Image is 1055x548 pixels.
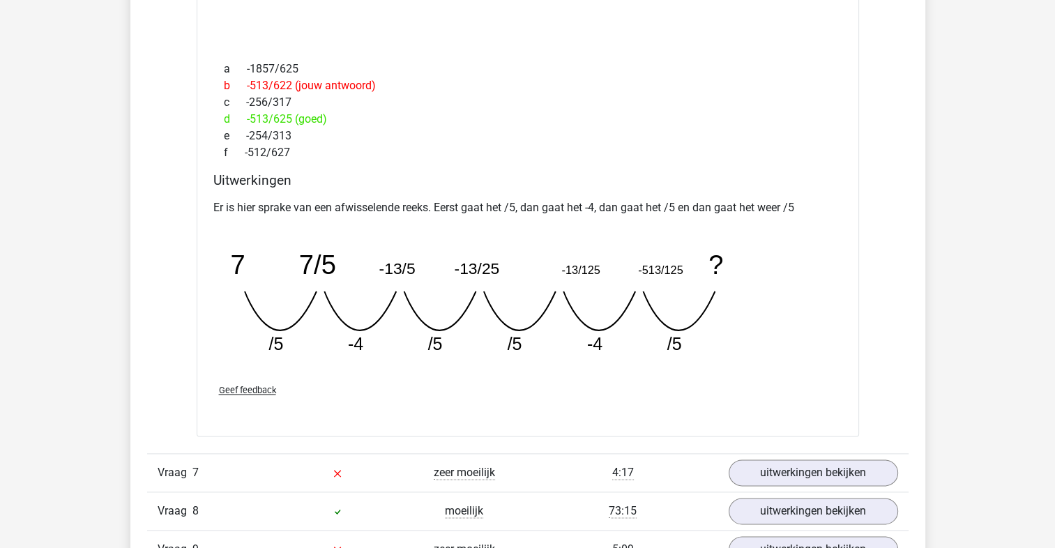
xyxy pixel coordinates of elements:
[434,466,495,480] span: zeer moeilijk
[224,94,246,111] span: c
[213,172,842,188] h4: Uitwerkingen
[445,504,483,518] span: moeilijk
[158,464,192,481] span: Vraag
[561,263,600,275] tspan: -13/125
[507,334,522,353] tspan: /5
[192,504,199,517] span: 8
[192,466,199,479] span: 7
[638,263,683,275] tspan: -513/125
[213,94,842,111] div: -256/317
[729,498,898,524] a: uitwerkingen bekijken
[454,259,499,277] tspan: -13/25
[586,334,602,353] tspan: -4
[347,334,363,353] tspan: -4
[213,199,842,216] p: Er is hier sprake van een afwisselende reeks. Eerst gaat het /5, dan gaat het -4, dan gaat het /5...
[224,61,247,77] span: a
[224,144,245,161] span: f
[230,250,245,279] tspan: 7
[219,385,276,395] span: Geef feedback
[667,334,681,353] tspan: /5
[213,111,842,128] div: -513/625 (goed)
[213,144,842,161] div: -512/627
[268,334,283,353] tspan: /5
[224,128,246,144] span: e
[158,503,192,519] span: Vraag
[609,504,637,518] span: 73:15
[224,111,247,128] span: d
[213,128,842,144] div: -254/313
[729,459,898,486] a: uitwerkingen bekijken
[379,259,415,277] tspan: -13/5
[427,334,442,353] tspan: /5
[213,77,842,94] div: -513/622 (jouw antwoord)
[213,61,842,77] div: -1857/625
[298,250,335,279] tspan: 7/5
[612,466,634,480] span: 4:17
[224,77,247,94] span: b
[708,250,723,279] tspan: ?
